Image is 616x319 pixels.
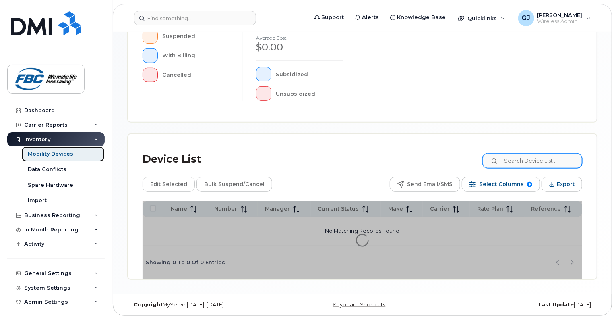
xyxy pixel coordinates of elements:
div: Suspended [163,29,230,44]
button: Select Columns 9 [462,177,540,192]
div: Unsubsidized [276,86,343,101]
span: 9 [527,182,532,187]
span: Export [557,178,575,190]
button: Send Email/SMS [390,177,460,192]
button: Export [542,177,582,192]
div: Subsidized [276,67,343,81]
div: Greg Johnston [513,10,597,26]
span: Alerts [362,13,379,21]
h4: Average cost [256,35,343,40]
span: Select Columns [479,178,524,190]
div: With Billing [163,48,230,63]
div: MyServe [DATE]–[DATE] [128,302,284,308]
div: Cancelled [163,68,230,82]
a: Alerts [349,9,384,25]
span: Quicklinks [467,15,497,21]
a: Keyboard Shortcuts [333,302,385,308]
a: Knowledge Base [384,9,451,25]
button: Edit Selected [143,177,195,192]
span: Support [321,13,344,21]
span: GJ [522,13,531,23]
button: Bulk Suspend/Cancel [196,177,272,192]
span: Edit Selected [150,178,187,190]
span: Bulk Suspend/Cancel [204,178,265,190]
strong: Last Update [538,302,574,308]
div: Quicklinks [452,10,511,26]
span: Send Email/SMS [407,178,453,190]
input: Find something... [134,11,256,25]
a: Support [309,9,349,25]
span: [PERSON_NAME] [537,12,583,18]
span: Wireless Admin [537,18,583,25]
input: Search Device List ... [483,154,582,168]
div: Device List [143,149,201,170]
div: $0.00 [256,40,343,54]
span: Knowledge Base [397,13,446,21]
strong: Copyright [134,302,163,308]
div: [DATE] [440,302,597,308]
